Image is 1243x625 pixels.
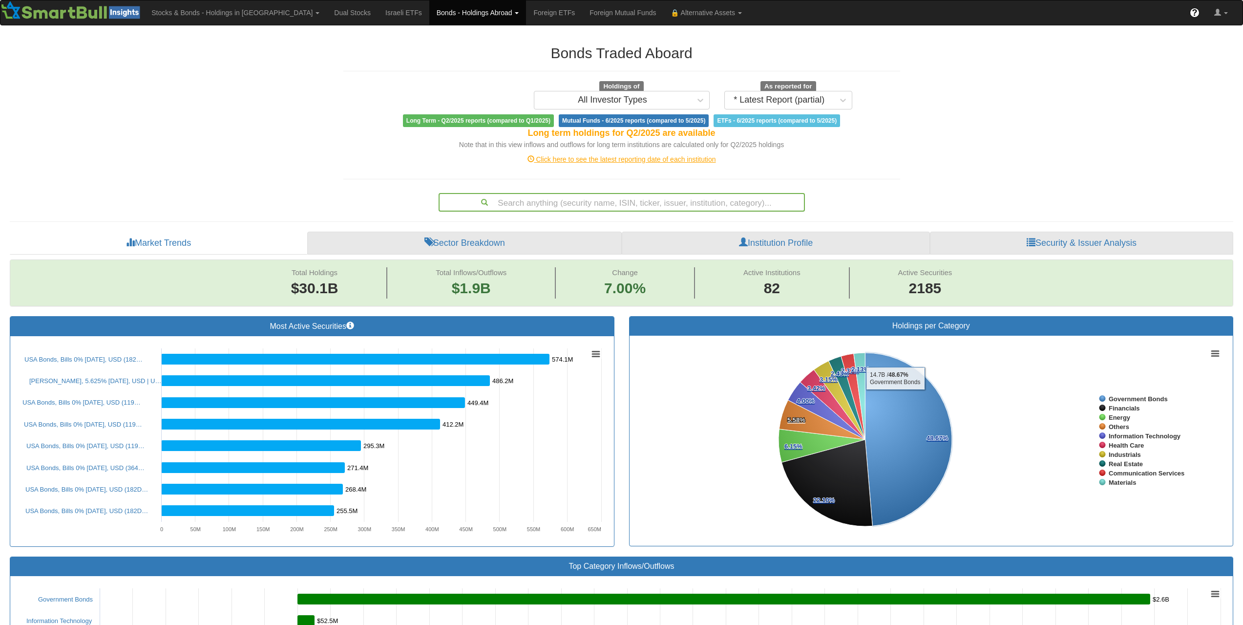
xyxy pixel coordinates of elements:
span: $1.9B [452,280,491,296]
a: USA Bonds, Bills 0% [DATE], USD (119… [22,399,141,406]
text: 400M [425,526,439,532]
tspan: 2.37% [841,367,859,374]
text: 600M [561,526,574,532]
span: Mutual Funds - 6/2025 reports (compared to 5/2025) [559,114,709,127]
h3: Top Category Inflows/Outflows [18,562,1225,571]
text: 0 [160,526,163,532]
tspan: $2.6B [1153,596,1169,603]
span: Active Securities [898,268,952,277]
a: Institution Profile [622,232,930,255]
tspan: Health Care [1109,442,1144,449]
span: Active Institutions [743,268,801,277]
span: ? [1192,8,1198,18]
text: 450M [459,526,473,532]
text: 250M [324,526,337,532]
tspan: Industrials [1109,451,1141,458]
text: 100M [223,526,236,532]
a: Dual Stocks [327,0,378,25]
tspan: 3.15% [820,376,838,383]
div: * Latest Report (partial) [734,95,824,105]
tspan: Information Technology [1109,432,1181,440]
tspan: Materials [1109,479,1136,486]
tspan: 412.2M [442,421,463,428]
a: USA Bonds, Bills 0% [DATE], USD (119… [26,442,145,450]
span: As reported for [760,81,816,92]
tspan: 2.13% [851,366,869,373]
a: Stocks & Bonds - Holdings in [GEOGRAPHIC_DATA] [144,0,327,25]
text: 500M [493,526,507,532]
tspan: Others [1109,423,1129,431]
span: $30.1B [291,280,338,296]
span: 82 [743,278,801,299]
span: 2185 [898,278,952,299]
tspan: 5.58% [787,416,805,424]
text: 300M [358,526,372,532]
span: Total Holdings [292,268,337,277]
tspan: 295.3M [363,442,384,450]
span: Change [612,268,638,277]
div: Note that in this view inflows and outflows for long term institutions are calculated only for Q2... [343,140,900,150]
tspan: 268.4M [345,486,366,493]
div: Search anything (security name, ISIN, ticker, issuer, institution, category)... [440,194,804,211]
span: Long Term - Q2/2025 reports (compared to Q1/2025) [403,114,554,127]
a: Market Trends [10,232,307,255]
tspan: 449.4M [467,399,488,407]
div: Click here to see the latest reporting date of each institution [336,154,907,164]
a: Security & Issuer Analysis [930,232,1233,255]
tspan: $52.5M [317,617,338,625]
div: All Investor Types [578,95,647,105]
img: Smartbull [0,0,144,20]
a: USA Bonds, Bills 0% [DATE], USD (182D… [25,507,148,515]
h2: Bonds Traded Aboard [343,45,900,61]
a: Israeli ETFs [378,0,429,25]
text: 550M [527,526,541,532]
h3: Holdings per Category [637,322,1226,330]
text: 200M [290,526,304,532]
text: 50M [190,526,201,532]
a: USA Bonds, Bills 0% [DATE], USD (364… [26,464,145,472]
tspan: Communication Services [1109,470,1184,477]
a: Government Bonds [38,596,93,603]
tspan: 22.10% [813,496,835,504]
a: 🔒 Alternative Assets [663,0,749,25]
tspan: 255.5M [337,507,358,515]
text: 650M [588,526,601,532]
tspan: 48.67% [927,434,948,442]
a: Foreign Mutual Funds [582,0,663,25]
a: ? [1182,0,1207,25]
span: Holdings of [599,81,643,92]
h3: Most Active Securities [18,322,607,331]
tspan: 271.4M [347,464,368,472]
tspan: 6.15% [784,443,802,450]
a: [PERSON_NAME], 5.625% [DATE], USD | U… [29,377,161,385]
a: USA Bonds, Bills 0% [DATE], USD (182… [24,356,143,363]
span: 7.00% [604,278,646,299]
tspan: Financials [1109,405,1140,412]
tspan: 574.1M [552,356,573,363]
tspan: 2.43% [831,370,849,377]
text: 350M [392,526,405,532]
a: Foreign ETFs [526,0,582,25]
a: Information Technology [26,617,92,625]
a: USA Bonds, Bills 0% [DATE], USD (182D… [25,486,148,493]
tspan: Real Estate [1109,460,1143,468]
tspan: Government Bonds [1109,395,1168,403]
span: ETFs - 6/2025 reports (compared to 5/2025) [714,114,840,127]
span: Total Inflows/Outflows [436,268,506,277]
tspan: 486.2M [492,377,513,385]
tspan: Energy [1109,414,1131,421]
tspan: 4.00% [797,397,815,405]
a: Bonds - Holdings Abroad [429,0,527,25]
a: USA Bonds, Bills 0% [DATE], USD (119… [24,421,142,428]
text: 150M [256,526,270,532]
a: Sector Breakdown [307,232,622,255]
div: Long term holdings for Q2/2025 are available [343,127,900,140]
tspan: 3.42% [807,385,825,392]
